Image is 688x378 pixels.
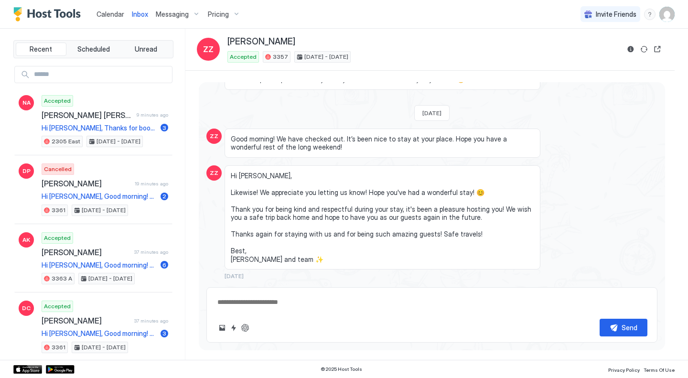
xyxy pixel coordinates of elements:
[156,10,189,19] span: Messaging
[52,343,65,352] span: 3361
[52,206,65,215] span: 3361
[162,124,166,131] span: 3
[82,206,126,215] span: [DATE] - [DATE]
[622,323,637,333] div: Send
[68,43,119,56] button: Scheduled
[225,272,244,280] span: [DATE]
[208,10,229,19] span: Pricing
[304,53,348,61] span: [DATE] - [DATE]
[52,137,80,146] span: 2305 East
[44,97,71,105] span: Accepted
[644,367,675,373] span: Terms Of Use
[30,45,52,54] span: Recent
[42,124,157,132] span: Hi [PERSON_NAME], Thanks for booking! Check-in information will be sent to you closer to the chec...
[422,109,441,117] span: [DATE]
[134,318,168,324] span: 37 minutes ago
[227,36,295,47] span: [PERSON_NAME]
[210,169,218,177] span: ZZ
[203,43,214,55] span: ZZ
[135,45,157,54] span: Unread
[30,66,172,83] input: Input Field
[135,181,168,187] span: 19 minutes ago
[132,9,148,19] a: Inbox
[162,193,166,200] span: 2
[120,43,171,56] button: Unread
[97,10,124,18] span: Calendar
[44,302,71,311] span: Accepted
[42,329,157,338] span: Hi [PERSON_NAME], Good morning! 🌟 🌟 We hope your trip was great. Just a friendly reminder that [D...
[22,167,31,175] span: DP
[46,365,75,374] a: Google Play Store
[42,261,157,270] span: Hi [PERSON_NAME], Good morning! 🌟 🌟 We hope your trip was great. Just a friendly reminder that [D...
[132,10,148,18] span: Inbox
[239,322,251,334] button: ChatGPT Auto Reply
[97,9,124,19] a: Calendar
[22,98,31,107] span: NA
[230,53,257,61] span: Accepted
[162,261,166,269] span: 6
[216,322,228,334] button: Upload image
[22,304,31,313] span: DC
[644,364,675,374] a: Terms Of Use
[608,364,640,374] a: Privacy Policy
[321,366,362,372] span: © 2025 Host Tools
[52,274,72,283] span: 3363 A
[16,43,66,56] button: Recent
[42,248,130,257] span: [PERSON_NAME]
[273,53,288,61] span: 3357
[137,112,168,118] span: 9 minutes ago
[22,236,30,244] span: AK
[97,137,140,146] span: [DATE] - [DATE]
[231,172,534,264] span: Hi [PERSON_NAME], Likewise! We appreciate you letting us know! Hope you've had a wonderful stay! ...
[608,367,640,373] span: Privacy Policy
[13,40,173,58] div: tab-group
[13,7,85,22] a: Host Tools Logo
[13,365,42,374] a: App Store
[42,110,133,120] span: [PERSON_NAME] [PERSON_NAME]
[88,274,132,283] span: [DATE] - [DATE]
[600,319,647,336] button: Send
[42,179,131,188] span: [PERSON_NAME]
[44,165,72,173] span: Cancelled
[42,192,157,201] span: Hi [PERSON_NAME], Good morning! Thank you for your patience. We completely understand your situat...
[42,316,130,325] span: [PERSON_NAME]
[82,343,126,352] span: [DATE] - [DATE]
[134,249,168,255] span: 37 minutes ago
[228,322,239,334] button: Quick reply
[77,45,110,54] span: Scheduled
[162,330,166,337] span: 3
[231,135,534,151] span: Good morning! We have checked out. It’s been nice to stay at your place. Hope you have a wonderfu...
[210,132,218,140] span: ZZ
[44,234,71,242] span: Accepted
